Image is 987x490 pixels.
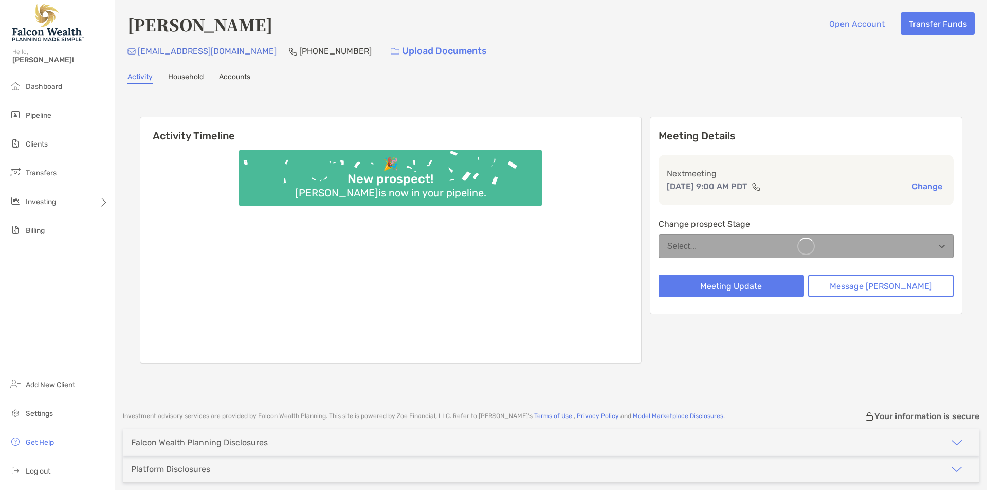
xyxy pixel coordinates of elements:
[659,275,804,297] button: Meeting Update
[9,407,22,419] img: settings icon
[951,437,963,449] img: icon arrow
[534,412,572,420] a: Terms of Use
[343,172,437,187] div: New prospect!
[26,169,57,177] span: Transfers
[127,12,272,36] h4: [PERSON_NAME]
[127,48,136,55] img: Email Icon
[26,467,50,476] span: Log out
[26,140,48,149] span: Clients
[9,166,22,178] img: transfers icon
[299,45,372,58] p: [PHONE_NUMBER]
[26,197,56,206] span: Investing
[219,72,250,84] a: Accounts
[633,412,723,420] a: Model Marketplace Disclosures
[12,56,108,64] span: [PERSON_NAME]!
[9,435,22,448] img: get-help icon
[808,275,954,297] button: Message [PERSON_NAME]
[127,72,153,84] a: Activity
[821,12,892,35] button: Open Account
[12,4,84,41] img: Falcon Wealth Planning Logo
[140,117,641,142] h6: Activity Timeline
[26,409,53,418] span: Settings
[909,181,945,192] button: Change
[131,438,268,447] div: Falcon Wealth Planning Disclosures
[379,157,403,172] div: 🎉
[667,167,945,180] p: Next meeting
[874,411,979,421] p: Your information is secure
[752,183,761,191] img: communication type
[26,82,62,91] span: Dashboard
[391,48,399,55] img: button icon
[123,412,725,420] p: Investment advisory services are provided by Falcon Wealth Planning . This site is powered by Zoe...
[577,412,619,420] a: Privacy Policy
[9,137,22,150] img: clients icon
[138,45,277,58] p: [EMAIL_ADDRESS][DOMAIN_NAME]
[9,464,22,477] img: logout icon
[384,40,493,62] a: Upload Documents
[9,80,22,92] img: dashboard icon
[901,12,975,35] button: Transfer Funds
[26,380,75,389] span: Add New Client
[291,187,490,199] div: [PERSON_NAME] is now in your pipeline.
[667,180,747,193] p: [DATE] 9:00 AM PDT
[9,195,22,207] img: investing icon
[9,224,22,236] img: billing icon
[659,130,954,142] p: Meeting Details
[26,111,51,120] span: Pipeline
[659,217,954,230] p: Change prospect Stage
[131,464,210,474] div: Platform Disclosures
[289,47,297,56] img: Phone Icon
[168,72,204,84] a: Household
[951,463,963,476] img: icon arrow
[9,108,22,121] img: pipeline icon
[26,226,45,235] span: Billing
[26,438,54,447] span: Get Help
[9,378,22,390] img: add_new_client icon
